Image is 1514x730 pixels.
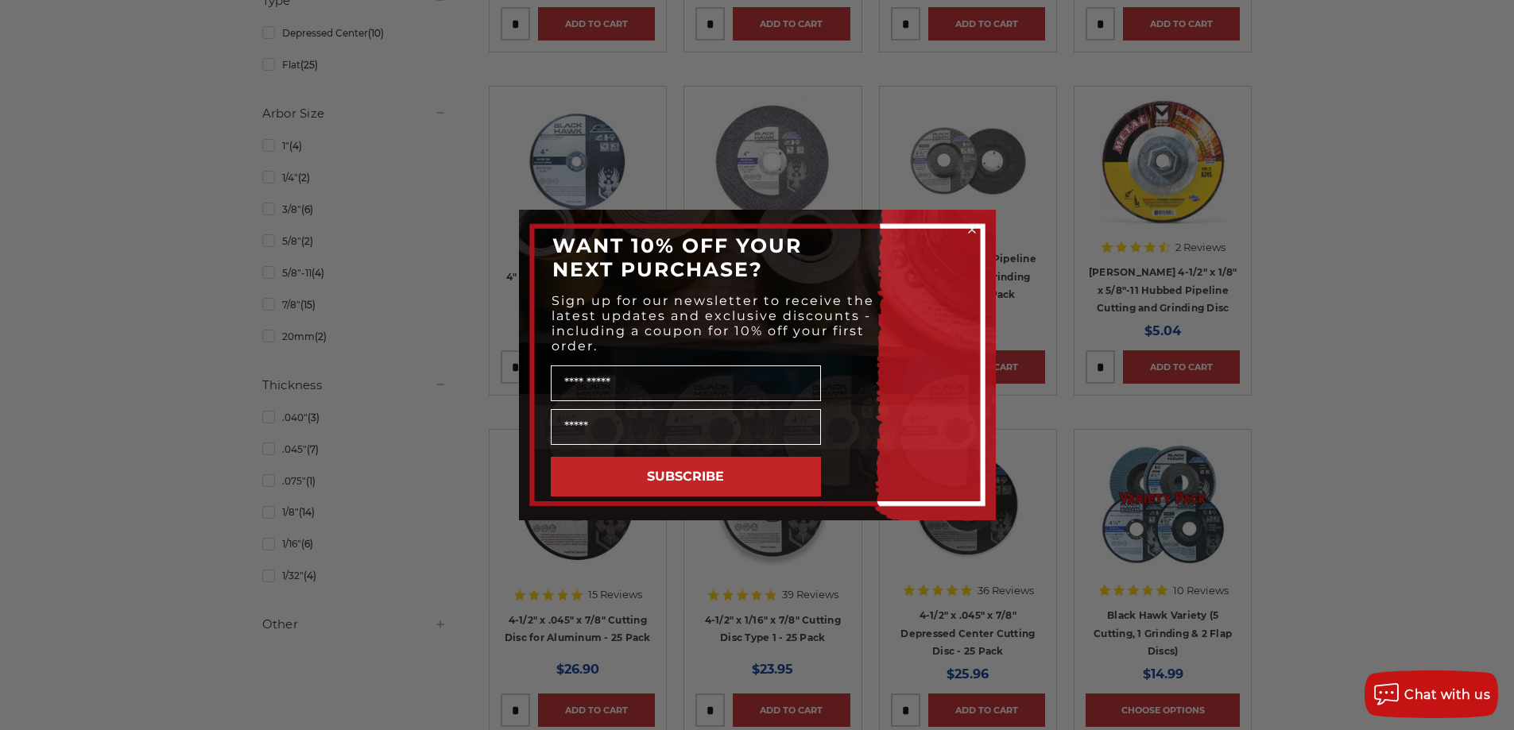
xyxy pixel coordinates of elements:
[1365,670,1498,718] button: Chat with us
[551,409,821,445] input: Email
[964,222,980,238] button: Close dialog
[1404,687,1490,702] span: Chat with us
[552,234,802,281] span: WANT 10% OFF YOUR NEXT PURCHASE?
[552,293,874,353] span: Sign up for our newsletter to receive the latest updates and exclusive discounts - including a co...
[551,457,821,496] button: SUBSCRIBE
